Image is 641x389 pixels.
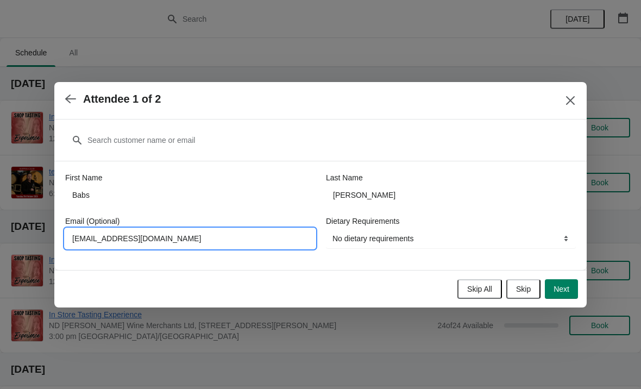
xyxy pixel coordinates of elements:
label: First Name [65,172,102,183]
span: Skip All [467,285,492,293]
label: Dietary Requirements [326,216,399,227]
h2: Attendee 1 of 2 [83,93,161,105]
button: Skip All [457,279,502,299]
input: Smith [326,185,576,205]
button: Skip [506,279,541,299]
input: Enter your email [65,229,315,248]
span: Skip [516,285,531,293]
span: Next [554,285,569,293]
button: Close [561,91,580,110]
label: Last Name [326,172,363,183]
input: John [65,185,315,205]
button: Next [545,279,578,299]
input: Search customer name or email [87,130,576,150]
label: Email (Optional) [65,216,120,227]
